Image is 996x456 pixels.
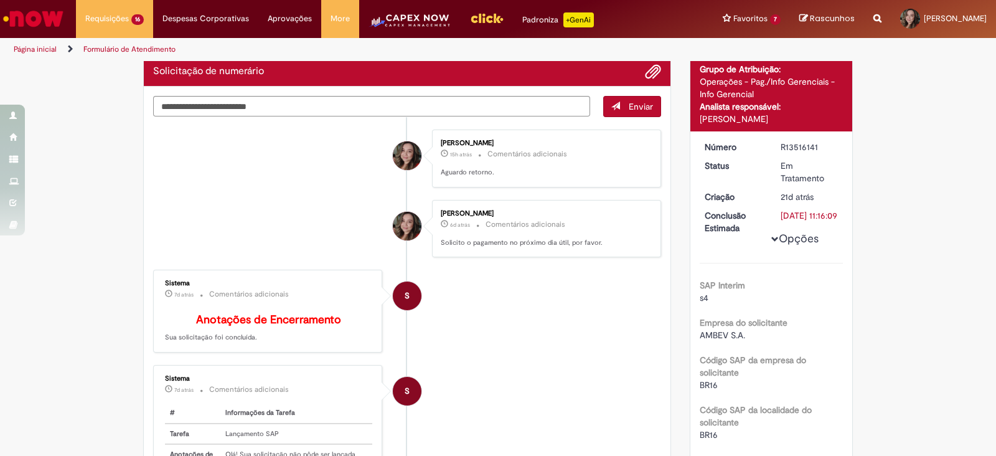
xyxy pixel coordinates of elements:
[405,376,410,406] span: S
[700,75,843,100] div: Operações - Pag./Info Gerenciais - Info Gerencial
[695,209,772,234] dt: Conclusão Estimada
[405,281,410,311] span: S
[165,314,372,343] p: Sua solicitação foi concluída.
[695,191,772,203] dt: Criação
[781,209,839,222] div: [DATE] 11:16:09
[770,14,781,25] span: 7
[645,64,661,80] button: Adicionar anexos
[220,424,372,445] td: Lançamento SAP
[268,12,312,25] span: Aprovações
[393,377,421,406] div: System
[450,221,470,229] time: 25/09/2025 13:40:35
[165,375,372,382] div: Sistema
[153,66,264,77] h2: Solicitação de numerário Histórico de tíquete
[220,403,372,424] th: Informações da Tarefa
[487,149,567,159] small: Comentários adicionais
[733,12,768,25] span: Favoritos
[781,191,814,202] span: 21d atrás
[1,6,65,31] img: ServiceNow
[209,289,289,300] small: Comentários adicionais
[700,113,843,125] div: [PERSON_NAME]
[781,159,839,184] div: Em Tratamento
[441,238,648,248] p: Solicito o pagamento no próximo dia útil, por favor.
[700,280,745,291] b: SAP Interim
[695,141,772,153] dt: Número
[486,219,565,230] small: Comentários adicionais
[165,424,220,445] th: Tarefa
[153,96,590,117] textarea: Digite sua mensagem aqui...
[700,354,806,378] b: Código SAP da empresa do solicitante
[131,14,144,25] span: 16
[14,44,57,54] a: Página inicial
[450,151,472,158] span: 15h atrás
[441,140,648,147] div: [PERSON_NAME]
[9,38,655,61] ul: Trilhas de página
[781,191,839,203] div: 10/09/2025 15:43:11
[331,12,350,25] span: More
[700,404,812,428] b: Código SAP da localidade do solicitante
[603,96,661,117] button: Enviar
[700,292,708,303] span: s4
[393,141,421,170] div: Jhenniffer Horrarha De Moraes Muniz
[700,317,787,328] b: Empresa do solicitante
[393,282,421,310] div: System
[450,221,470,229] span: 6d atrás
[700,100,843,113] div: Analista responsável:
[700,429,718,440] span: BR16
[393,212,421,240] div: Jhenniffer Horrarha De Moraes Muniz
[83,44,176,54] a: Formulário de Atendimento
[810,12,855,24] span: Rascunhos
[799,13,855,25] a: Rascunhos
[165,280,372,287] div: Sistema
[85,12,129,25] span: Requisições
[441,168,648,178] p: Aguardo retorno.
[441,210,648,217] div: [PERSON_NAME]
[165,403,220,424] th: #
[162,12,249,25] span: Despesas Corporativas
[174,386,194,394] span: 7d atrás
[781,141,839,153] div: R13516141
[563,12,594,27] p: +GenAi
[174,386,194,394] time: 24/09/2025 15:34:34
[924,13,987,24] span: [PERSON_NAME]
[470,9,504,27] img: click_logo_yellow_360x200.png
[522,12,594,27] div: Padroniza
[700,330,745,341] span: AMBEV S.A.
[369,12,451,37] img: CapexLogo5.png
[174,291,194,298] span: 7d atrás
[174,291,194,298] time: 24/09/2025 15:34:37
[695,159,772,172] dt: Status
[450,151,472,158] time: 30/09/2025 19:50:29
[209,384,289,395] small: Comentários adicionais
[700,379,718,391] span: BR16
[196,313,341,327] b: Anotações de Encerramento
[700,63,843,75] div: Grupo de Atribuição:
[629,101,653,112] span: Enviar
